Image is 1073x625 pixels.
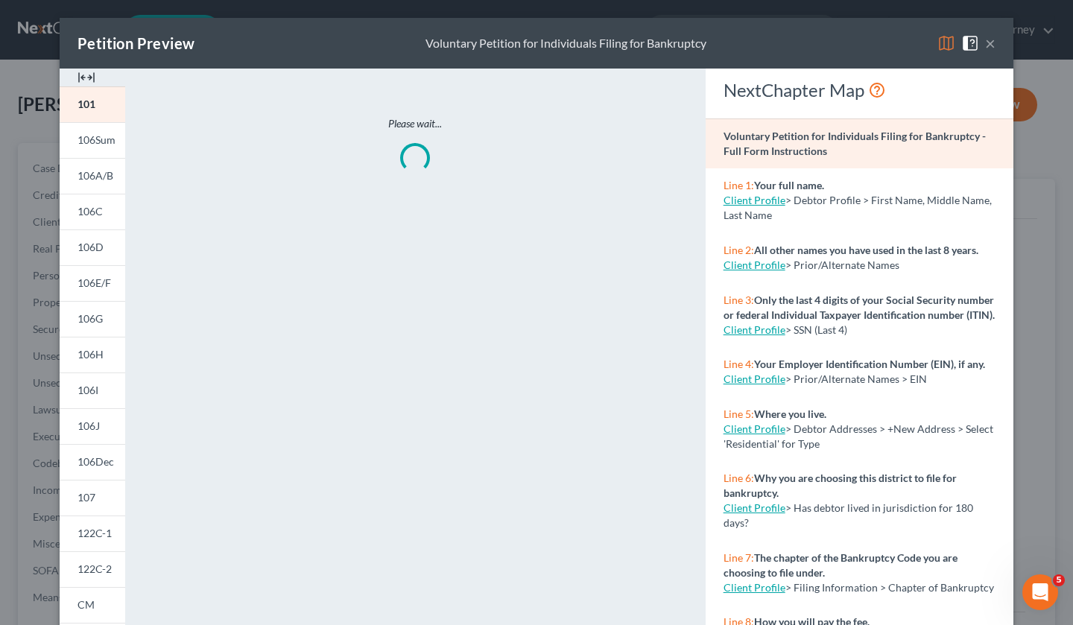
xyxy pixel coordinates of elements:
div: NextChapter Map [724,78,996,102]
span: 101 [77,98,95,110]
a: Client Profile [724,194,785,206]
span: 107 [77,491,95,504]
span: Line 1: [724,179,754,191]
a: 106A/B [60,158,125,194]
a: 106J [60,408,125,444]
strong: Your Employer Identification Number (EIN), if any. [754,358,985,370]
span: > Debtor Addresses > +New Address > Select 'Residential' for Type [724,422,993,450]
a: 106H [60,337,125,372]
div: Voluntary Petition for Individuals Filing for Bankruptcy [425,35,706,52]
a: 101 [60,86,125,122]
a: 106Dec [60,444,125,480]
strong: Voluntary Petition for Individuals Filing for Bankruptcy - Full Form Instructions [724,130,986,157]
span: CM [77,598,95,611]
a: Client Profile [724,258,785,271]
span: 106A/B [77,169,113,182]
span: 106I [77,384,98,396]
span: Line 6: [724,472,754,484]
img: map-eea8200ae884c6f1103ae1953ef3d486a96c86aabb227e865a55264e3737af1f.svg [937,34,955,52]
a: 106E/F [60,265,125,301]
a: 106D [60,229,125,265]
span: > SSN (Last 4) [785,323,847,336]
img: expand-e0f6d898513216a626fdd78e52531dac95497ffd26381d4c15ee2fc46db09dca.svg [77,69,95,86]
p: Please wait... [188,116,642,131]
a: 106Sum [60,122,125,158]
span: 106G [77,312,103,325]
strong: All other names you have used in the last 8 years. [754,244,978,256]
a: 107 [60,480,125,515]
a: Client Profile [724,501,785,514]
div: Petition Preview [77,33,194,54]
a: 106I [60,372,125,408]
span: 106Dec [77,455,114,468]
span: 106Sum [77,133,115,146]
span: 106J [77,419,100,432]
a: Client Profile [724,372,785,385]
span: Line 4: [724,358,754,370]
span: 122C-2 [77,562,112,575]
a: Client Profile [724,323,785,336]
span: Line 5: [724,407,754,420]
a: CM [60,587,125,623]
img: help-close-5ba153eb36485ed6c1ea00a893f15db1cb9b99d6cae46e1a8edb6c62d00a1a76.svg [961,34,979,52]
a: 106C [60,194,125,229]
span: 122C-1 [77,527,112,539]
strong: Your full name. [754,179,824,191]
a: 122C-1 [60,515,125,551]
a: Client Profile [724,422,785,435]
span: 106C [77,205,103,218]
span: 106H [77,348,104,361]
span: Line 3: [724,294,754,306]
span: 5 [1053,574,1065,586]
span: > Has debtor lived in jurisdiction for 180 days? [724,501,973,529]
span: > Debtor Profile > First Name, Middle Name, Last Name [724,194,992,221]
strong: The chapter of the Bankruptcy Code you are choosing to file under. [724,551,958,579]
a: Client Profile [724,581,785,594]
button: × [985,34,996,52]
strong: Why you are choosing this district to file for bankruptcy. [724,472,957,499]
span: Line 2: [724,244,754,256]
span: > Prior/Alternate Names [785,258,899,271]
span: > Prior/Alternate Names > EIN [785,372,927,385]
a: 122C-2 [60,551,125,587]
a: 106G [60,301,125,337]
span: Line 7: [724,551,754,564]
span: 106E/F [77,276,111,289]
span: > Filing Information > Chapter of Bankruptcy [785,581,994,594]
strong: Where you live. [754,407,826,420]
strong: Only the last 4 digits of your Social Security number or federal Individual Taxpayer Identificati... [724,294,995,321]
iframe: Intercom live chat [1022,574,1058,610]
span: 106D [77,241,104,253]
